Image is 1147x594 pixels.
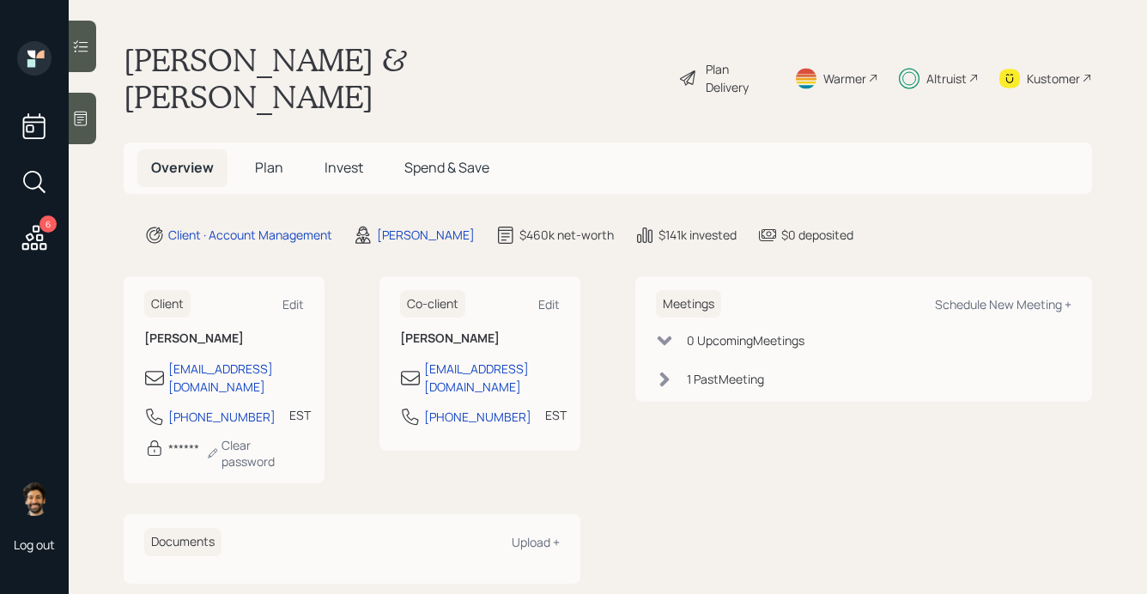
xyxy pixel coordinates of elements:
[538,296,560,312] div: Edit
[823,70,866,88] div: Warmer
[151,158,214,177] span: Overview
[255,158,283,177] span: Plan
[168,408,276,426] div: [PHONE_NUMBER]
[377,226,475,244] div: [PERSON_NAME]
[144,290,191,318] h6: Client
[144,331,304,346] h6: [PERSON_NAME]
[400,331,560,346] h6: [PERSON_NAME]
[400,290,465,318] h6: Co-client
[168,360,304,396] div: [EMAIL_ADDRESS][DOMAIN_NAME]
[519,226,614,244] div: $460k net-worth
[1027,70,1080,88] div: Kustomer
[404,158,489,177] span: Spend & Save
[545,406,567,424] div: EST
[512,534,560,550] div: Upload +
[124,41,665,115] h1: [PERSON_NAME] & [PERSON_NAME]
[926,70,967,88] div: Altruist
[282,296,304,312] div: Edit
[424,360,560,396] div: [EMAIL_ADDRESS][DOMAIN_NAME]
[935,296,1071,312] div: Schedule New Meeting +
[206,437,304,470] div: Clear password
[658,226,737,244] div: $141k invested
[14,536,55,553] div: Log out
[656,290,721,318] h6: Meetings
[706,60,774,96] div: Plan Delivery
[168,226,332,244] div: Client · Account Management
[289,406,311,424] div: EST
[325,158,363,177] span: Invest
[687,370,764,388] div: 1 Past Meeting
[39,215,57,233] div: 6
[17,482,52,516] img: eric-schwartz-headshot.png
[781,226,853,244] div: $0 deposited
[424,408,531,426] div: [PHONE_NUMBER]
[144,528,222,556] h6: Documents
[687,331,804,349] div: 0 Upcoming Meeting s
